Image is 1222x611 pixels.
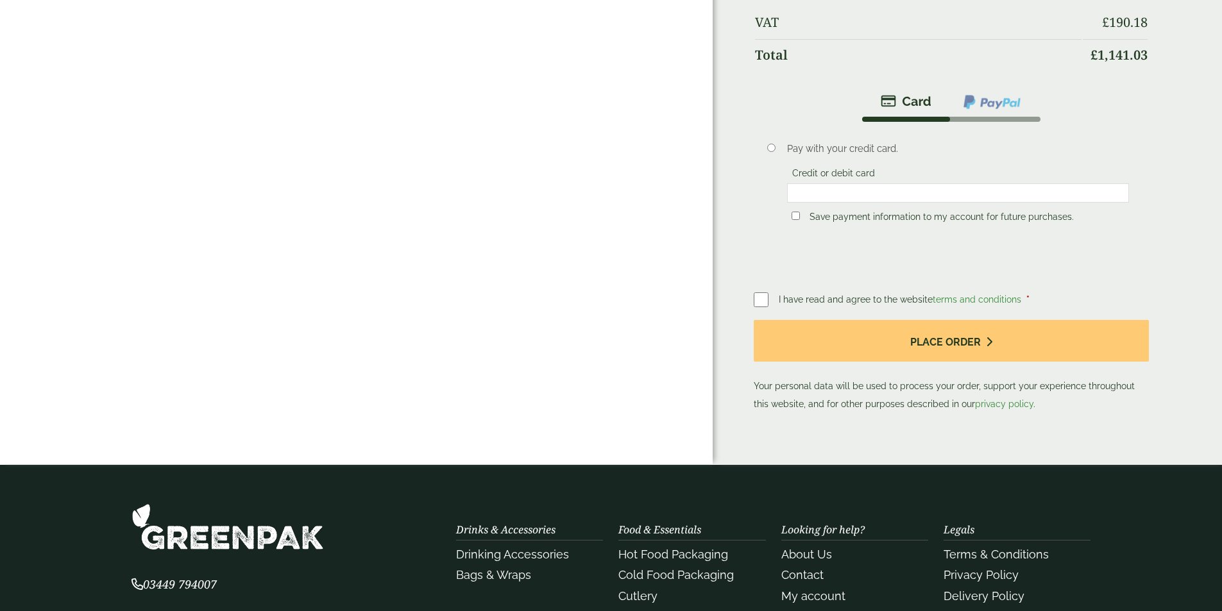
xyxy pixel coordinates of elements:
a: Delivery Policy [944,589,1024,603]
a: Hot Food Packaging [618,548,728,561]
span: £ [1090,46,1098,63]
a: Bags & Wraps [456,568,531,582]
img: ppcp-gateway.png [962,94,1022,110]
a: 03449 794007 [132,579,217,591]
iframe: Secure card payment input frame [791,187,1125,199]
p: Your personal data will be used to process your order, support your experience throughout this we... [754,320,1148,413]
span: I have read and agree to the website [779,294,1024,305]
img: GreenPak Supplies [132,503,324,550]
label: Credit or debit card [787,168,880,182]
abbr: required [1026,294,1030,305]
a: Contact [781,568,824,582]
bdi: 1,141.03 [1090,46,1148,63]
a: About Us [781,548,832,561]
a: Terms & Conditions [944,548,1049,561]
th: Total [755,39,1081,71]
img: stripe.png [881,94,931,109]
th: VAT [755,7,1081,38]
a: My account [781,589,845,603]
a: terms and conditions [933,294,1021,305]
a: Drinking Accessories [456,548,569,561]
a: Privacy Policy [944,568,1019,582]
span: 03449 794007 [132,576,217,592]
bdi: 190.18 [1102,13,1148,31]
span: £ [1102,13,1109,31]
button: Place order [754,320,1148,362]
a: Cold Food Packaging [618,568,734,582]
label: Save payment information to my account for future purchases. [804,212,1079,226]
p: Pay with your credit card. [787,142,1129,156]
a: Cutlery [618,589,658,603]
a: privacy policy [975,399,1033,409]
